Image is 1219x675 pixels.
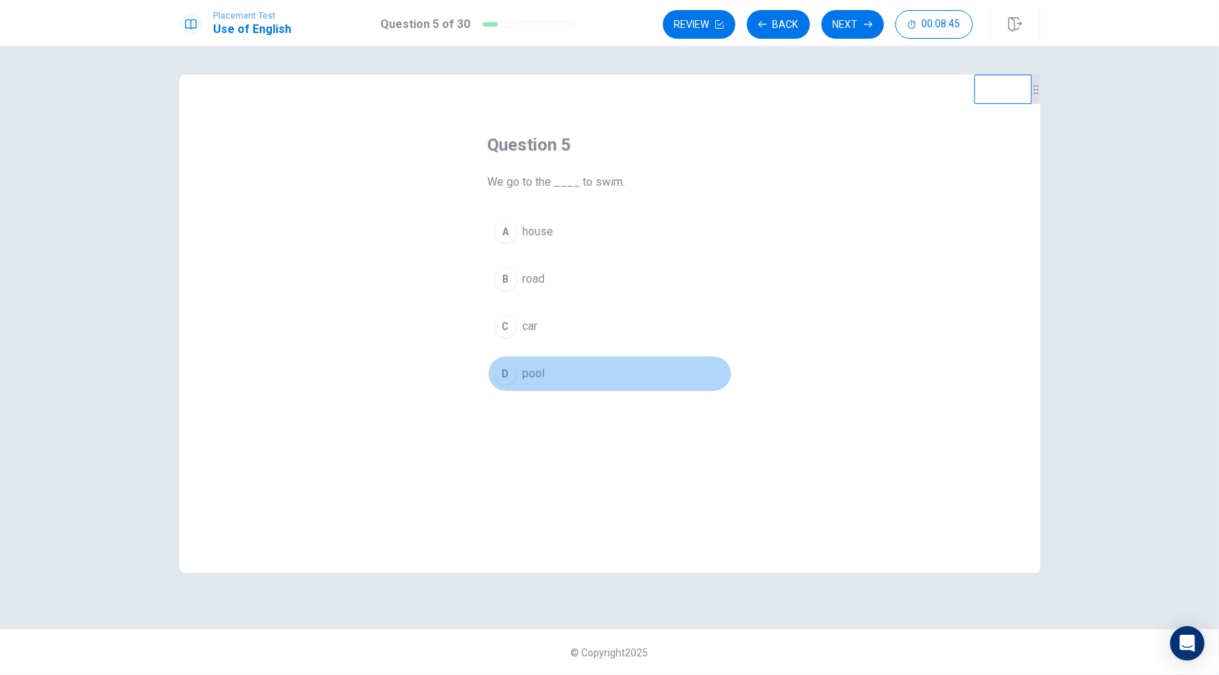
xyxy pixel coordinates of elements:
[494,220,517,243] div: A
[494,362,517,385] div: D
[214,11,292,21] span: Placement Test
[488,356,732,392] button: Dpool
[523,318,538,335] span: car
[488,308,732,344] button: Ccar
[922,19,961,30] span: 00:08:45
[822,10,884,39] button: Next
[488,174,732,191] span: We go to the ____ to swim.
[494,315,517,338] div: C
[381,16,471,33] h1: Question 5 of 30
[523,223,554,240] span: house
[488,214,732,250] button: Ahouse
[523,365,545,382] span: pool
[488,261,732,297] button: Broad
[663,10,735,39] button: Review
[1170,626,1205,661] div: Open Intercom Messenger
[523,270,545,288] span: road
[494,268,517,291] div: B
[488,133,732,156] h4: Question 5
[895,10,973,39] button: 00:08:45
[747,10,810,39] button: Back
[571,647,649,659] span: © Copyright 2025
[214,21,292,38] h1: Use of English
